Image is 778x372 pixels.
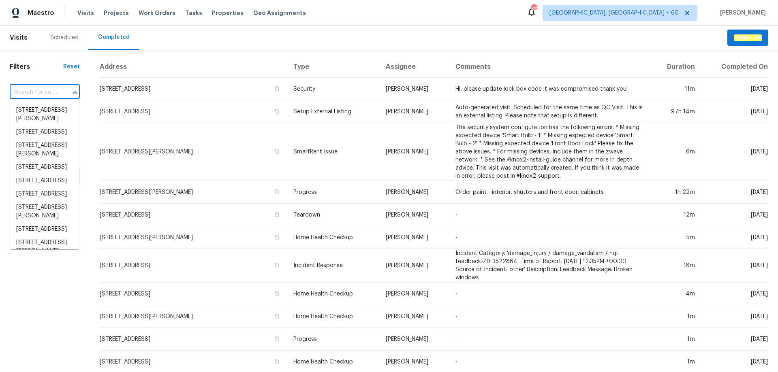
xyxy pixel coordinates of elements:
[10,187,79,201] li: [STREET_ADDRESS]
[650,283,701,305] td: 4m
[727,30,768,46] button: Schedule
[449,226,650,249] td: -
[99,123,287,181] td: [STREET_ADDRESS][PERSON_NAME]
[273,211,280,218] button: Copy Address
[10,29,28,47] span: Visits
[287,100,379,123] td: Setup External Listing
[212,9,244,17] span: Properties
[104,9,129,17] span: Projects
[287,226,379,249] td: Home Health Checkup
[273,358,280,365] button: Copy Address
[99,181,287,204] td: [STREET_ADDRESS][PERSON_NAME]
[701,305,768,328] td: [DATE]
[99,204,287,226] td: [STREET_ADDRESS]
[717,9,766,17] span: [PERSON_NAME]
[650,305,701,328] td: 1m
[701,100,768,123] td: [DATE]
[650,328,701,351] td: 1m
[449,181,650,204] td: Order paint - interior, shutters and front door, cabinets
[99,305,287,328] td: [STREET_ADDRESS][PERSON_NAME]
[734,34,762,41] em: Schedule
[273,148,280,155] button: Copy Address
[379,56,449,78] th: Assignee
[287,204,379,226] td: Teardown
[701,123,768,181] td: [DATE]
[273,234,280,241] button: Copy Address
[531,5,536,13] div: 723
[99,78,287,100] td: [STREET_ADDRESS]
[701,204,768,226] td: [DATE]
[650,78,701,100] td: 11m
[449,204,650,226] td: -
[10,223,79,236] li: [STREET_ADDRESS]
[273,335,280,342] button: Copy Address
[650,181,701,204] td: 1h 22m
[449,123,650,181] td: The security system configuration has the following errors: * Missing expected device 'Smart Bulb...
[650,249,701,283] td: 18m
[10,174,79,187] li: [STREET_ADDRESS]
[10,139,79,161] li: [STREET_ADDRESS][PERSON_NAME]
[99,328,287,351] td: [STREET_ADDRESS]
[273,312,280,320] button: Copy Address
[99,100,287,123] td: [STREET_ADDRESS]
[77,9,94,17] span: Visits
[50,34,79,42] div: Scheduled
[185,10,202,16] span: Tasks
[287,78,379,100] td: Security
[10,161,79,174] li: [STREET_ADDRESS]
[449,305,650,328] td: -
[273,188,280,196] button: Copy Address
[379,204,449,226] td: [PERSON_NAME]
[449,328,650,351] td: -
[63,63,80,71] div: Reset
[449,283,650,305] td: -
[99,56,287,78] th: Address
[10,236,79,258] li: [STREET_ADDRESS][PERSON_NAME]
[273,108,280,115] button: Copy Address
[139,9,175,17] span: Work Orders
[287,181,379,204] td: Progress
[10,104,79,125] li: [STREET_ADDRESS][PERSON_NAME]
[379,181,449,204] td: [PERSON_NAME]
[701,283,768,305] td: [DATE]
[287,123,379,181] td: SmartRent Issue
[10,86,57,99] input: Search for an address...
[449,78,650,100] td: Hi, please update lock box code it was compromised thank you!
[379,123,449,181] td: [PERSON_NAME]
[273,290,280,297] button: Copy Address
[287,305,379,328] td: Home Health Checkup
[379,226,449,249] td: [PERSON_NAME]
[379,78,449,100] td: [PERSON_NAME]
[287,56,379,78] th: Type
[650,56,701,78] th: Duration
[449,249,650,283] td: Incident Category: 'damage_injury / damage_vandalism / hqi-feedback-ZD-3522864' Time of Report: [...
[701,78,768,100] td: [DATE]
[650,226,701,249] td: 5m
[10,63,63,71] h1: Filters
[701,249,768,283] td: [DATE]
[28,9,54,17] span: Maestro
[379,328,449,351] td: [PERSON_NAME]
[379,249,449,283] td: [PERSON_NAME]
[287,283,379,305] td: Home Health Checkup
[287,328,379,351] td: Progress
[273,85,280,92] button: Copy Address
[99,226,287,249] td: [STREET_ADDRESS][PERSON_NAME]
[701,226,768,249] td: [DATE]
[701,328,768,351] td: [DATE]
[701,181,768,204] td: [DATE]
[99,249,287,283] td: [STREET_ADDRESS]
[701,56,768,78] th: Completed On
[379,283,449,305] td: [PERSON_NAME]
[449,56,650,78] th: Comments
[379,305,449,328] td: [PERSON_NAME]
[549,9,679,17] span: [GEOGRAPHIC_DATA], [GEOGRAPHIC_DATA] + 60
[98,33,130,41] div: Completed
[10,201,79,223] li: [STREET_ADDRESS][PERSON_NAME]
[287,249,379,283] td: Incident Response
[99,283,287,305] td: [STREET_ADDRESS]
[650,204,701,226] td: 12m
[650,123,701,181] td: 6m
[273,261,280,269] button: Copy Address
[449,100,650,123] td: Auto-generated visit. Scheduled for the same time as QC Visit. This is an external listing. Pleas...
